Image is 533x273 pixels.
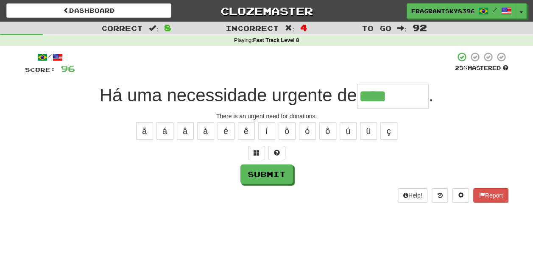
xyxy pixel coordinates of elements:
[61,63,75,74] span: 96
[432,188,448,203] button: Round history (alt+y)
[362,24,391,32] span: To go
[340,122,357,140] button: ú
[164,22,171,33] span: 8
[218,122,234,140] button: é
[197,122,214,140] button: à
[100,85,357,105] span: Há uma necessidade urgente de
[279,122,296,140] button: õ
[25,66,56,73] span: Score:
[149,25,158,32] span: :
[299,122,316,140] button: ó
[248,146,265,160] button: Switch sentence to multiple choice alt+p
[25,52,75,62] div: /
[319,122,336,140] button: ô
[25,112,508,120] div: There is an urgent need for donations.
[413,22,427,33] span: 92
[455,64,508,72] div: Mastered
[258,122,275,140] button: í
[429,85,434,105] span: .
[411,7,474,15] span: FragrantSky8396
[285,25,294,32] span: :
[226,24,279,32] span: Incorrect
[253,37,299,43] strong: Fast Track Level 8
[6,3,171,18] a: Dashboard
[268,146,285,160] button: Single letter hint - you only get 1 per sentence and score half the points! alt+h
[380,122,397,140] button: ç
[101,24,143,32] span: Correct
[238,122,255,140] button: ê
[184,3,349,18] a: Clozemaster
[398,188,428,203] button: Help!
[156,122,173,140] button: á
[407,3,516,19] a: FragrantSky8396 /
[360,122,377,140] button: ü
[300,22,307,33] span: 4
[397,25,407,32] span: :
[493,7,497,13] span: /
[136,122,153,140] button: ã
[177,122,194,140] button: â
[455,64,468,71] span: 25 %
[240,164,293,184] button: Submit
[473,188,508,203] button: Report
